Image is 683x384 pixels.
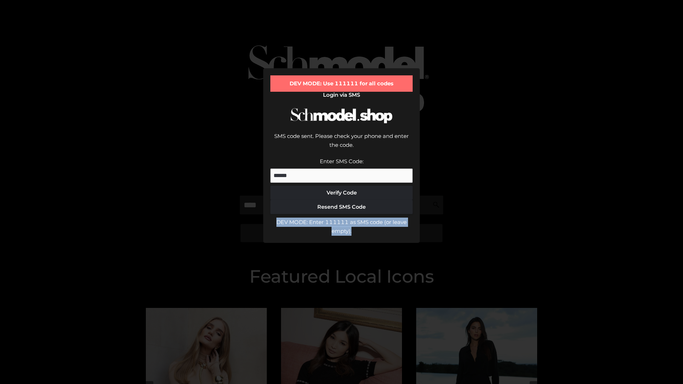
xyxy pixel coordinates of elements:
label: Enter SMS Code: [320,158,364,165]
button: Verify Code [270,186,413,200]
h2: Login via SMS [270,92,413,98]
button: Resend SMS Code [270,200,413,214]
div: DEV MODE: Enter 111111 as SMS code (or leave empty). [270,218,413,236]
img: Schmodel Logo [288,102,395,130]
div: SMS code sent. Please check your phone and enter the code. [270,132,413,157]
div: DEV MODE: Use 111111 for all codes [270,75,413,92]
